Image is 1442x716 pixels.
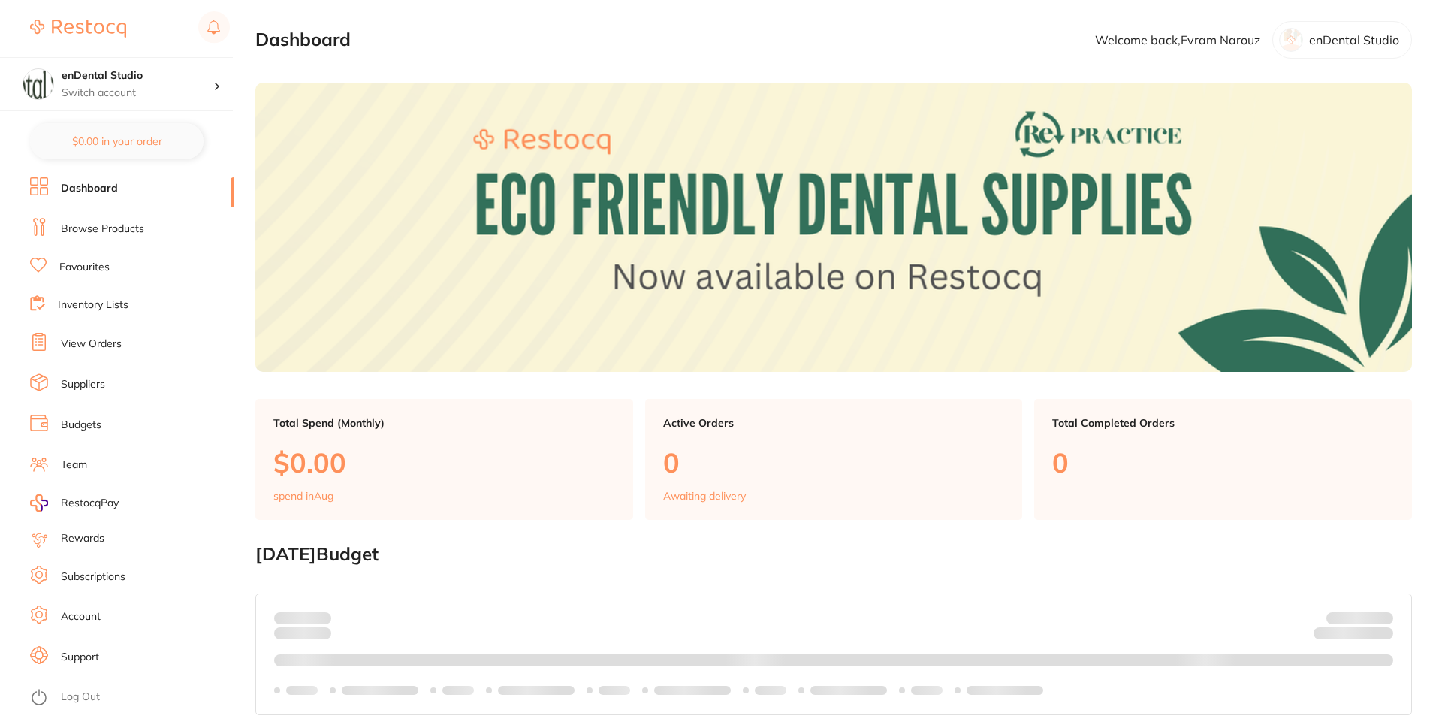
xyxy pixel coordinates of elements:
p: 0 [1052,447,1394,478]
p: Total Completed Orders [1052,417,1394,429]
p: Spent: [274,612,331,624]
p: enDental Studio [1309,33,1399,47]
a: View Orders [61,337,122,352]
a: Budgets [61,418,101,433]
p: Labels extended [967,684,1043,696]
p: Labels [286,684,318,696]
a: RestocqPay [30,494,119,512]
p: 0 [663,447,1005,478]
a: Rewards [61,531,104,546]
p: Labels extended [342,684,418,696]
a: Total Completed Orders0 [1034,399,1412,521]
button: Log Out [30,686,229,710]
p: Awaiting delivery [663,490,746,502]
a: Active Orders0Awaiting delivery [645,399,1023,521]
a: Team [61,458,87,473]
p: Budget: [1326,612,1393,624]
p: Total Spend (Monthly) [273,417,615,429]
a: Restocq Logo [30,11,126,46]
p: Labels extended [498,684,575,696]
strong: $0.00 [1367,630,1393,643]
a: Browse Products [61,222,144,237]
a: Inventory Lists [58,298,128,313]
h2: [DATE] Budget [255,544,1412,565]
h2: Dashboard [255,29,351,50]
img: Restocq Logo [30,20,126,38]
strong: $NaN [1364,612,1393,625]
p: Welcome back, Evram Narouz [1095,33,1260,47]
img: RestocqPay [30,494,48,512]
a: Account [61,609,101,624]
p: Labels extended [654,684,731,696]
p: Remaining: [1314,624,1393,642]
p: Switch account [62,86,213,101]
a: Favourites [59,260,110,275]
p: Labels [755,684,786,696]
p: Labels [911,684,943,696]
a: Suppliers [61,377,105,392]
img: Dashboard [255,83,1412,372]
a: Support [61,650,99,665]
a: Dashboard [61,181,118,196]
p: Labels [599,684,630,696]
h4: enDental Studio [62,68,213,83]
a: Subscriptions [61,569,125,585]
a: Total Spend (Monthly)$0.00spend inAug [255,399,633,521]
p: month [274,624,331,642]
a: Log Out [61,690,100,705]
p: Labels extended [810,684,887,696]
p: Labels [442,684,474,696]
p: spend in Aug [273,490,333,502]
button: $0.00 in your order [30,123,204,159]
strong: $0.00 [305,612,331,625]
p: $0.00 [273,447,615,478]
span: RestocqPay [61,496,119,511]
p: Active Orders [663,417,1005,429]
img: enDental Studio [23,69,53,99]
